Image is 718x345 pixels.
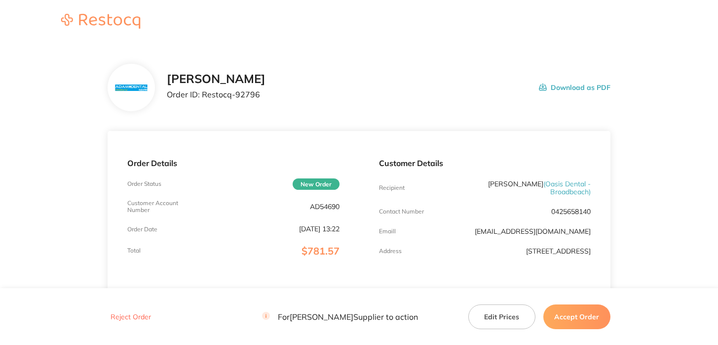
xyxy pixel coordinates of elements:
[127,180,161,187] p: Order Status
[543,179,591,196] span: ( Oasis Dental - Broadbeach )
[379,208,424,215] p: Contact Number
[379,184,405,191] p: Recipient
[51,14,150,29] img: Restocq logo
[379,248,402,255] p: Address
[262,312,418,321] p: For [PERSON_NAME] Supplier to action
[543,304,610,329] button: Accept Order
[468,304,535,329] button: Edit Prices
[310,203,340,211] p: AD54690
[379,159,591,168] p: Customer Details
[551,208,591,216] p: 0425658140
[127,226,157,233] p: Order Date
[526,247,591,255] p: [STREET_ADDRESS]
[475,227,591,236] a: [EMAIL_ADDRESS][DOMAIN_NAME]
[127,247,141,254] p: Total
[539,72,610,103] button: Download as PDF
[379,228,396,235] p: Emaill
[167,72,265,86] h2: [PERSON_NAME]
[293,178,340,190] span: New Order
[115,85,148,91] img: N3hiYW42Mg
[450,180,591,196] p: [PERSON_NAME]
[167,90,265,99] p: Order ID: Restocq- 92796
[127,159,339,168] p: Order Details
[302,245,340,257] span: $781.57
[51,14,150,30] a: Restocq logo
[299,225,340,233] p: [DATE] 13:22
[108,312,154,321] button: Reject Order
[127,200,198,214] p: Customer Account Number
